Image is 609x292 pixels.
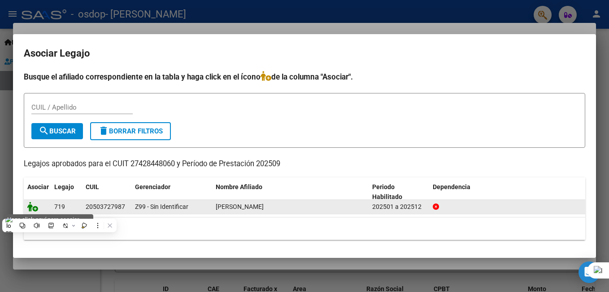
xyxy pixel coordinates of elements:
span: 719 [54,203,65,210]
span: Asociar [27,183,49,190]
datatable-header-cell: Legajo [51,177,82,207]
span: Borrar Filtros [98,127,163,135]
datatable-header-cell: CUIL [82,177,131,207]
button: Buscar [31,123,83,139]
h2: Asociar Legajo [24,45,585,62]
span: Dependencia [433,183,470,190]
datatable-header-cell: Dependencia [429,177,586,207]
mat-icon: search [39,125,49,136]
datatable-header-cell: Asociar [24,177,51,207]
mat-icon: delete [98,125,109,136]
span: Buscar [39,127,76,135]
span: Z99 - Sin Identificar [135,203,188,210]
datatable-header-cell: Nombre Afiliado [212,177,369,207]
span: Nombre Afiliado [216,183,262,190]
button: Borrar Filtros [90,122,171,140]
span: Legajo [54,183,74,190]
span: PIDONE BELCHER FRANCESCO [216,203,264,210]
div: 1 registros [24,217,585,240]
datatable-header-cell: Gerenciador [131,177,212,207]
span: Gerenciador [135,183,170,190]
span: Periodo Habilitado [372,183,402,201]
h4: Busque el afiliado correspondiente en la tabla y haga click en el ícono de la columna "Asociar". [24,71,585,83]
div: Open Intercom Messenger [579,261,600,283]
datatable-header-cell: Periodo Habilitado [369,177,429,207]
p: Legajos aprobados para el CUIT 27428448060 y Período de Prestación 202509 [24,159,585,170]
div: 20503727987 [86,202,125,212]
span: CUIL [86,183,99,190]
div: 202501 a 202512 [372,202,426,212]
